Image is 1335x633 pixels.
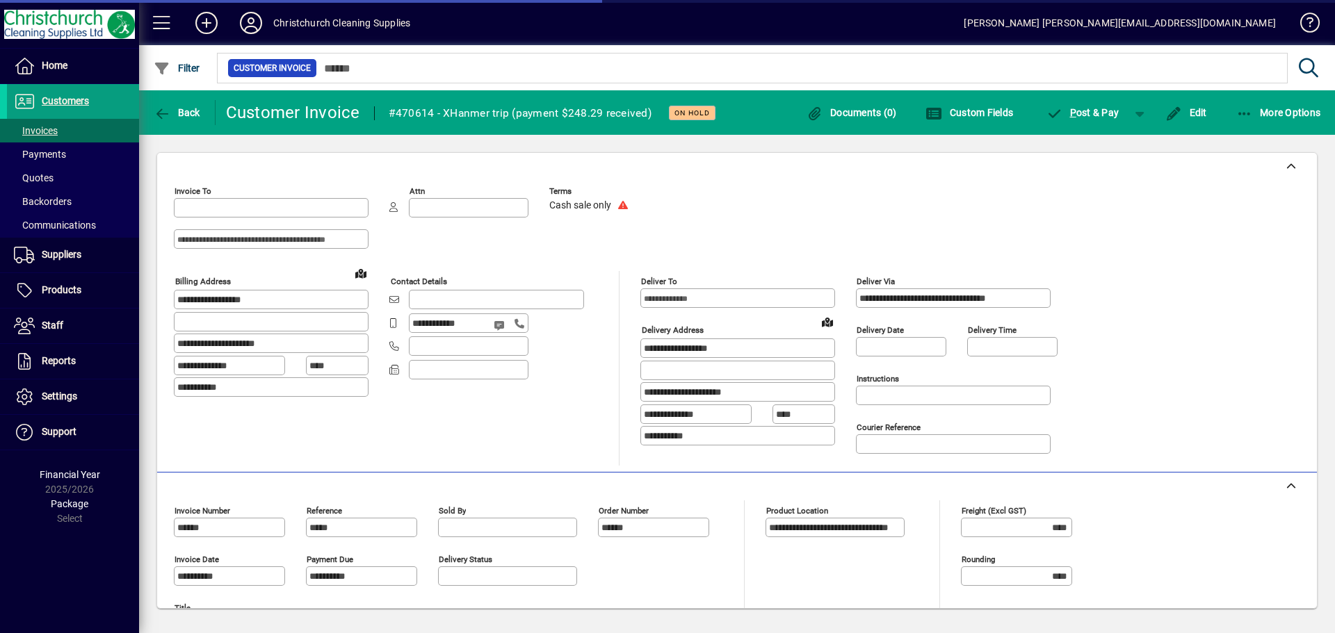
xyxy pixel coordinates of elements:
[7,309,139,343] a: Staff
[7,142,139,166] a: Payments
[42,60,67,71] span: Home
[922,100,1017,125] button: Custom Fields
[1165,107,1207,118] span: Edit
[1290,3,1318,48] a: Knowledge Base
[154,63,200,74] span: Filter
[154,107,200,118] span: Back
[42,249,81,260] span: Suppliers
[175,186,211,196] mat-label: Invoice To
[14,149,66,160] span: Payments
[439,506,466,516] mat-label: Sold by
[439,554,492,564] mat-label: Delivery status
[1039,100,1126,125] button: Post & Pay
[175,554,219,564] mat-label: Invoice date
[549,200,611,211] span: Cash sale only
[42,95,89,106] span: Customers
[307,506,342,516] mat-label: Reference
[7,379,139,414] a: Settings
[803,100,900,125] button: Documents (0)
[42,320,63,331] span: Staff
[42,284,81,295] span: Products
[7,238,139,272] a: Suppliers
[962,506,1026,516] mat-label: Freight (excl GST)
[641,277,677,286] mat-label: Deliver To
[150,100,204,125] button: Back
[42,426,76,437] span: Support
[1162,100,1211,125] button: Edit
[857,374,899,384] mat-label: Instructions
[766,506,828,516] mat-label: Product location
[857,325,904,335] mat-label: Delivery date
[389,102,652,124] div: #470614 - XHanmer trip (payment $248.29 received)
[184,10,229,35] button: Add
[139,100,216,125] app-page-header-button: Back
[7,273,139,308] a: Products
[674,108,710,117] span: On hold
[857,277,895,286] mat-label: Deliver via
[229,10,273,35] button: Profile
[7,49,139,83] a: Home
[273,12,410,34] div: Christchurch Cleaning Supplies
[350,262,372,284] a: View on map
[549,187,633,196] span: Terms
[1233,100,1325,125] button: More Options
[7,166,139,190] a: Quotes
[925,107,1013,118] span: Custom Fields
[964,12,1276,34] div: [PERSON_NAME] [PERSON_NAME][EMAIL_ADDRESS][DOMAIN_NAME]
[175,506,230,516] mat-label: Invoice number
[14,172,54,183] span: Quotes
[7,190,139,213] a: Backorders
[7,119,139,142] a: Invoices
[1046,107,1119,118] span: ost & Pay
[226,101,360,124] div: Customer Invoice
[234,61,311,75] span: Customer Invoice
[7,213,139,237] a: Communications
[7,415,139,450] a: Support
[599,506,649,516] mat-label: Order number
[7,344,139,379] a: Reports
[307,554,353,564] mat-label: Payment due
[40,469,100,480] span: Financial Year
[410,186,425,196] mat-label: Attn
[484,309,517,342] button: Send SMS
[807,107,897,118] span: Documents (0)
[1236,107,1321,118] span: More Options
[1070,107,1076,118] span: P
[150,56,204,81] button: Filter
[816,311,839,333] a: View on map
[51,498,88,509] span: Package
[857,422,921,432] mat-label: Courier Reference
[14,220,96,231] span: Communications
[42,391,77,402] span: Settings
[14,196,72,207] span: Backorders
[42,355,76,366] span: Reports
[14,125,58,136] span: Invoices
[968,325,1017,335] mat-label: Delivery time
[962,554,995,564] mat-label: Rounding
[175,603,191,613] mat-label: Title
